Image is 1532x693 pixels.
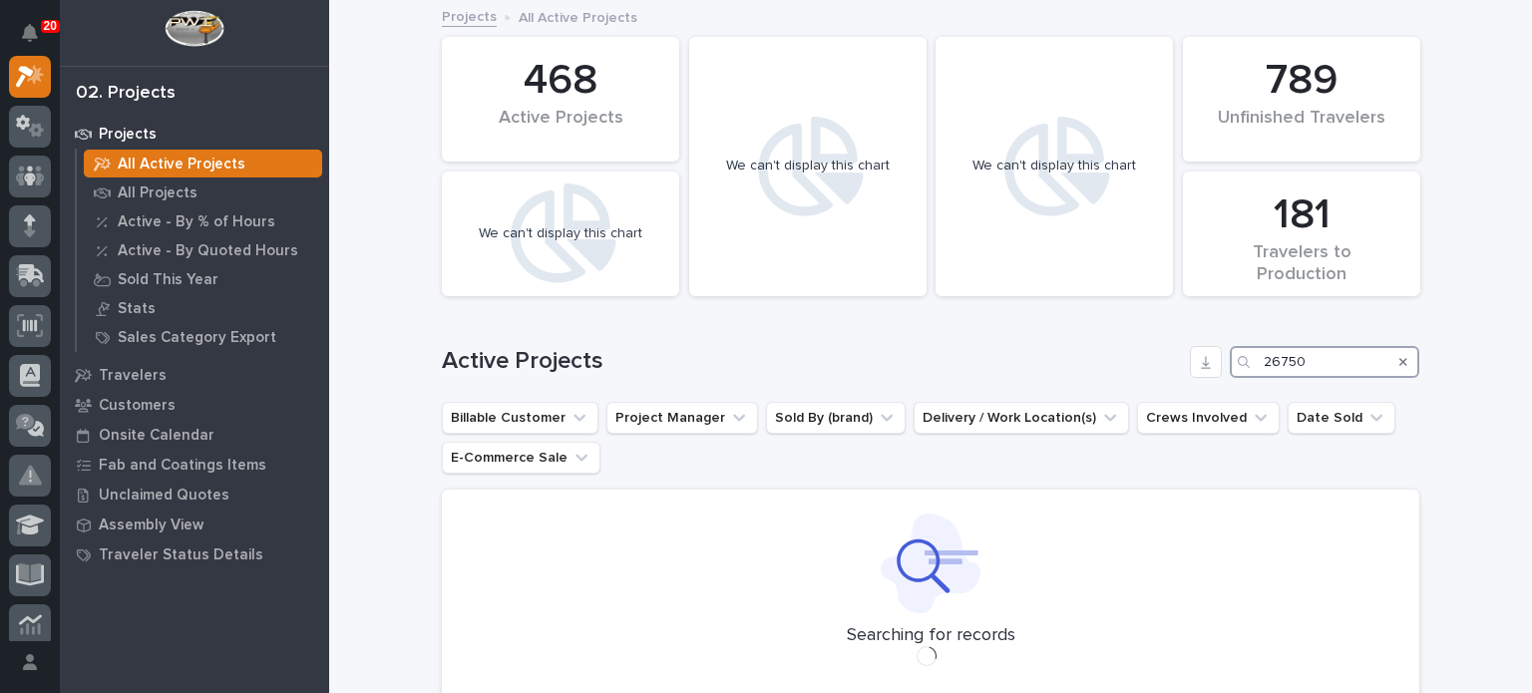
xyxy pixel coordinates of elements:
[914,402,1129,434] button: Delivery / Work Location(s)
[99,126,157,144] p: Projects
[442,347,1182,376] h1: Active Projects
[99,546,263,564] p: Traveler Status Details
[77,178,329,206] a: All Projects
[1137,402,1280,434] button: Crews Involved
[118,213,275,231] p: Active - By % of Hours
[77,207,329,235] a: Active - By % of Hours
[442,4,497,27] a: Projects
[44,19,57,33] p: 20
[519,5,637,27] p: All Active Projects
[77,323,329,351] a: Sales Category Export
[606,402,758,434] button: Project Manager
[1217,108,1386,150] div: Unfinished Travelers
[442,442,600,474] button: E-Commerce Sale
[60,539,329,569] a: Traveler Status Details
[847,625,1015,647] p: Searching for records
[476,108,645,150] div: Active Projects
[77,294,329,322] a: Stats
[1217,56,1386,106] div: 789
[1217,242,1386,284] div: Travelers to Production
[76,83,176,105] div: 02. Projects
[99,517,203,534] p: Assembly View
[77,236,329,264] a: Active - By Quoted Hours
[99,427,214,445] p: Onsite Calendar
[77,150,329,177] a: All Active Projects
[972,158,1136,174] div: We can't display this chart
[60,480,329,510] a: Unclaimed Quotes
[99,367,167,385] p: Travelers
[118,329,276,347] p: Sales Category Export
[60,390,329,420] a: Customers
[60,450,329,480] a: Fab and Coatings Items
[476,56,645,106] div: 468
[165,10,223,47] img: Workspace Logo
[118,242,298,260] p: Active - By Quoted Hours
[99,397,176,415] p: Customers
[442,402,598,434] button: Billable Customer
[60,420,329,450] a: Onsite Calendar
[25,24,51,56] div: Notifications20
[766,402,906,434] button: Sold By (brand)
[60,360,329,390] a: Travelers
[99,487,229,505] p: Unclaimed Quotes
[1288,402,1395,434] button: Date Sold
[9,12,51,54] button: Notifications
[77,265,329,293] a: Sold This Year
[726,158,890,174] div: We can't display this chart
[479,225,642,242] div: We can't display this chart
[60,510,329,539] a: Assembly View
[60,119,329,149] a: Projects
[118,300,156,318] p: Stats
[118,271,218,289] p: Sold This Year
[118,156,245,173] p: All Active Projects
[1230,346,1419,378] input: Search
[118,184,197,202] p: All Projects
[1217,190,1386,240] div: 181
[99,457,266,475] p: Fab and Coatings Items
